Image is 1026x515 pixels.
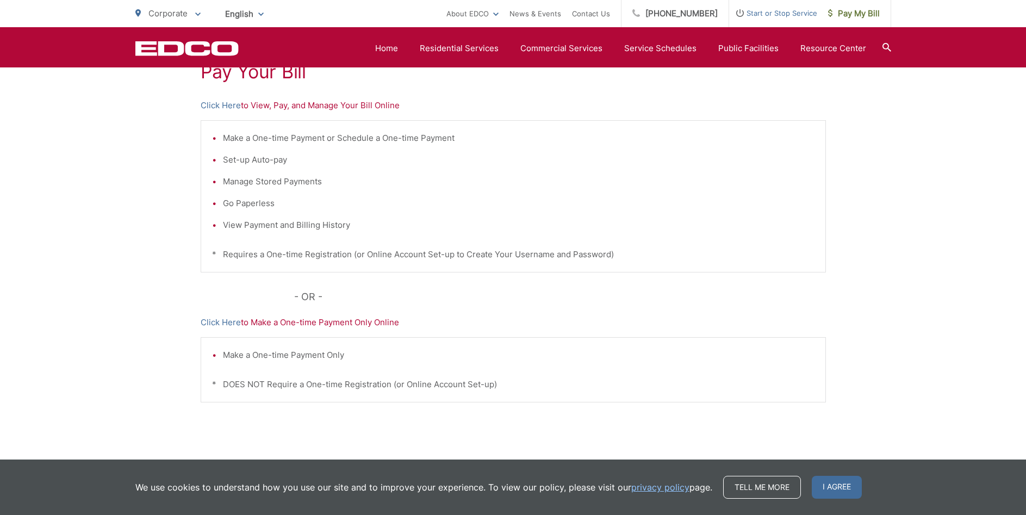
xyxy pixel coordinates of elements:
[800,42,866,55] a: Resource Center
[217,4,272,23] span: English
[223,132,814,145] li: Make a One-time Payment or Schedule a One-time Payment
[223,175,814,188] li: Manage Stored Payments
[212,378,814,391] p: * DOES NOT Require a One-time Registration (or Online Account Set-up)
[148,8,188,18] span: Corporate
[828,7,880,20] span: Pay My Bill
[446,7,499,20] a: About EDCO
[223,219,814,232] li: View Payment and Billing History
[223,197,814,210] li: Go Paperless
[631,481,689,494] a: privacy policy
[509,7,561,20] a: News & Events
[812,476,862,499] span: I agree
[375,42,398,55] a: Home
[420,42,499,55] a: Residential Services
[212,248,814,261] p: * Requires a One-time Registration (or Online Account Set-up to Create Your Username and Password)
[135,41,239,56] a: EDCD logo. Return to the homepage.
[201,99,241,112] a: Click Here
[201,316,826,329] p: to Make a One-time Payment Only Online
[223,349,814,362] li: Make a One-time Payment Only
[201,61,826,83] h1: Pay Your Bill
[201,316,241,329] a: Click Here
[572,7,610,20] a: Contact Us
[520,42,602,55] a: Commercial Services
[223,153,814,166] li: Set-up Auto-pay
[718,42,779,55] a: Public Facilities
[624,42,697,55] a: Service Schedules
[135,481,712,494] p: We use cookies to understand how you use our site and to improve your experience. To view our pol...
[294,289,826,305] p: - OR -
[201,99,826,112] p: to View, Pay, and Manage Your Bill Online
[723,476,801,499] a: Tell me more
